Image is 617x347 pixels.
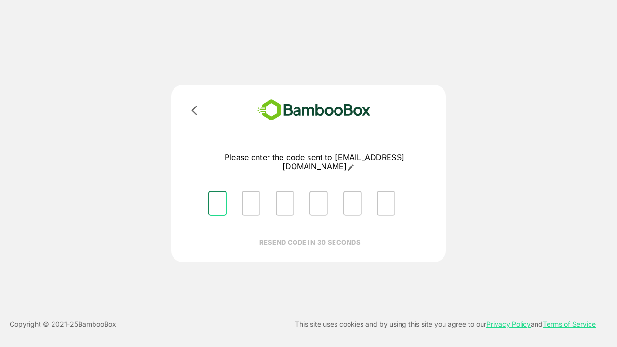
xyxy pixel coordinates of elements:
p: Please enter the code sent to [EMAIL_ADDRESS][DOMAIN_NAME] [201,153,429,172]
p: Copyright © 2021- 25 BambooBox [10,319,116,330]
input: Please enter OTP character 5 [343,191,362,216]
input: Please enter OTP character 1 [208,191,227,216]
a: Terms of Service [543,320,596,328]
img: bamboobox [243,96,385,124]
input: Please enter OTP character 2 [242,191,260,216]
input: Please enter OTP character 3 [276,191,294,216]
a: Privacy Policy [486,320,531,328]
input: Please enter OTP character 6 [377,191,395,216]
p: This site uses cookies and by using this site you agree to our and [295,319,596,330]
input: Please enter OTP character 4 [309,191,328,216]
